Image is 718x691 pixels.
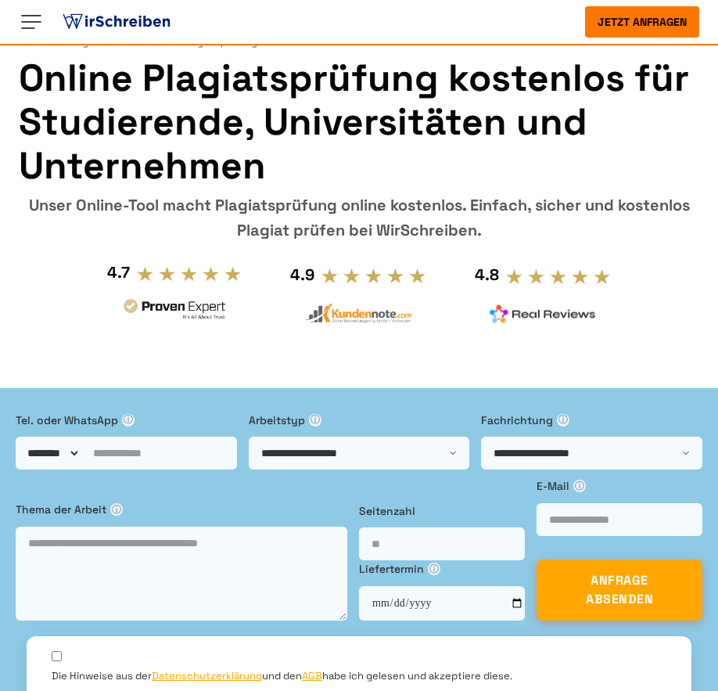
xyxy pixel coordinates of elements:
[505,268,612,285] img: stars
[537,477,702,495] label: E-Mail
[16,501,347,518] label: Thema der Arbeit
[557,414,569,426] span: ⓘ
[19,193,699,243] div: Unser Online-Tool macht Plagiatsprüfung online kostenlos. Einfach, sicher und kostenlos Plagiat p...
[19,9,44,34] img: Menu open
[122,414,135,426] span: ⓘ
[481,412,702,429] label: Fachrichtung
[585,6,699,38] button: Jetzt anfragen
[428,563,440,575] span: ⓘ
[490,304,596,323] img: realreviews
[359,502,525,520] label: Seitenzahl
[321,267,427,284] img: stars
[59,10,174,34] img: logo ghostwriter-österreich
[475,262,499,287] div: 4.8
[110,503,123,516] span: ⓘ
[537,560,702,621] button: ANFRAGE ABSENDEN
[107,260,130,285] div: 4.7
[121,297,228,326] img: provenexpert
[305,303,411,324] img: kundennote
[302,669,322,682] a: AGB
[359,560,525,578] label: Liefertermin
[309,414,321,426] span: ⓘ
[249,412,470,429] label: Arbeitstyp
[573,480,586,492] span: ⓘ
[136,265,242,283] img: stars
[290,262,314,287] div: 4.9
[19,56,699,188] h1: Online Plagiatsprüfung kostenlos für Studierende, Universitäten und Unternehmen
[16,412,237,429] label: Tel. oder WhatsApp
[52,669,512,683] label: Die Hinweise aus der und den habe ich gelesen und akzeptiere diese.
[152,669,262,682] a: Datenschutzerklärung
